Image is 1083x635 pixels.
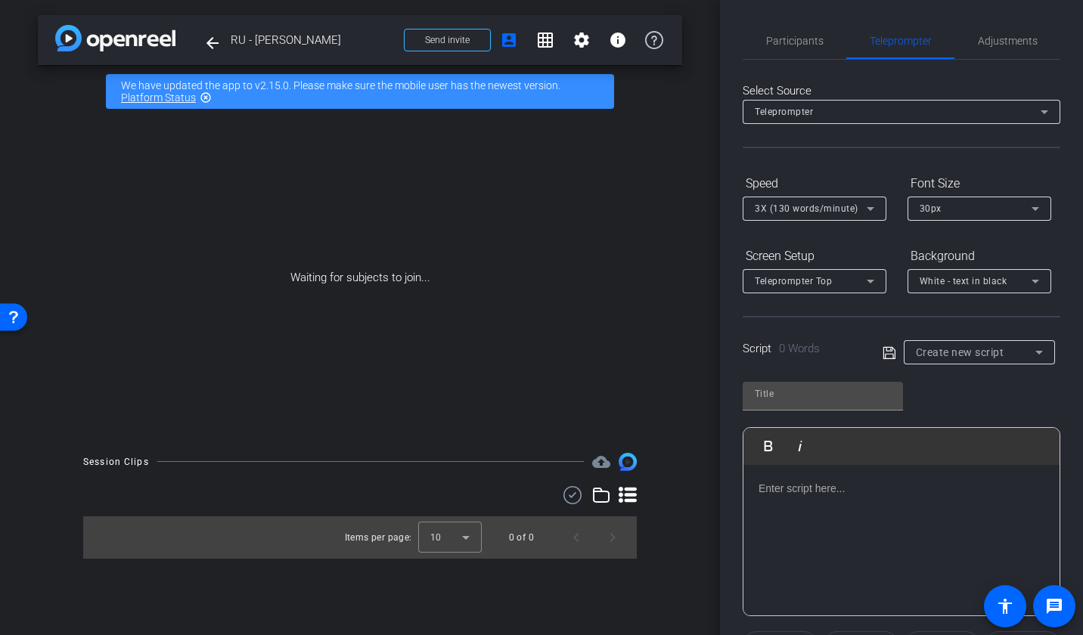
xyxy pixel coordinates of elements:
[908,243,1051,269] div: Background
[200,91,212,104] mat-icon: highlight_off
[908,171,1051,197] div: Font Size
[592,453,610,471] span: Destinations for your clips
[404,29,491,51] button: Send invite
[203,34,222,52] mat-icon: arrow_back
[755,276,832,287] span: Teleprompter Top
[743,243,886,269] div: Screen Setup
[425,34,470,46] span: Send invite
[500,31,518,49] mat-icon: account_box
[779,342,820,355] span: 0 Words
[786,431,815,461] button: Italic (⌘I)
[106,74,614,109] div: We have updated the app to v2.15.0. Please make sure the mobile user has the newest version.
[920,203,942,214] span: 30px
[766,36,824,46] span: Participants
[754,431,783,461] button: Bold (⌘B)
[755,107,813,117] span: Teleprompter
[38,118,682,438] div: Waiting for subjects to join...
[755,203,858,214] span: 3X (130 words/minute)
[558,519,594,556] button: Previous page
[536,31,554,49] mat-icon: grid_on
[920,276,1007,287] span: White - text in black
[870,36,932,46] span: Teleprompter
[996,597,1014,615] mat-icon: accessibility
[743,340,861,358] div: Script
[345,530,412,545] div: Items per page:
[916,346,1004,358] span: Create new script
[55,25,175,51] img: app-logo
[594,519,631,556] button: Next page
[978,36,1038,46] span: Adjustments
[509,530,534,545] div: 0 of 0
[609,31,627,49] mat-icon: info
[592,453,610,471] mat-icon: cloud_upload
[743,82,1060,100] div: Select Source
[755,385,891,403] input: Title
[1045,597,1063,615] mat-icon: message
[83,454,149,469] div: Session Clips
[573,31,591,49] mat-icon: settings
[121,91,196,104] a: Platform Status
[743,171,886,197] div: Speed
[619,453,637,471] img: Session clips
[231,25,395,55] span: RU - [PERSON_NAME]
